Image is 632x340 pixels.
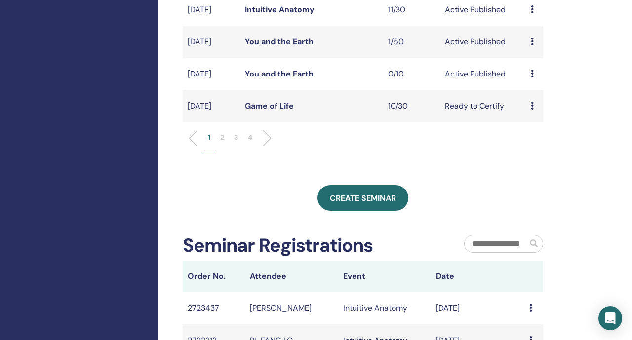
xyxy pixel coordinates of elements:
[330,193,396,203] span: Create seminar
[183,261,245,292] th: Order No.
[245,261,338,292] th: Attendee
[183,58,240,90] td: [DATE]
[338,292,432,324] td: Intuitive Anatomy
[338,261,432,292] th: Event
[440,90,526,122] td: Ready to Certify
[208,132,210,143] p: 1
[245,292,338,324] td: [PERSON_NAME]
[183,234,373,257] h2: Seminar Registrations
[245,69,314,79] a: You and the Earth
[220,132,224,143] p: 2
[383,26,440,58] td: 1/50
[183,292,245,324] td: 2723437
[440,26,526,58] td: Active Published
[431,292,524,324] td: [DATE]
[317,185,408,211] a: Create seminar
[183,26,240,58] td: [DATE]
[383,58,440,90] td: 0/10
[383,90,440,122] td: 10/30
[245,101,294,111] a: Game of Life
[431,261,524,292] th: Date
[245,4,315,15] a: Intuitive Anatomy
[183,90,240,122] td: [DATE]
[440,58,526,90] td: Active Published
[234,132,238,143] p: 3
[598,306,622,330] div: Open Intercom Messenger
[248,132,252,143] p: 4
[245,37,314,47] a: You and the Earth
